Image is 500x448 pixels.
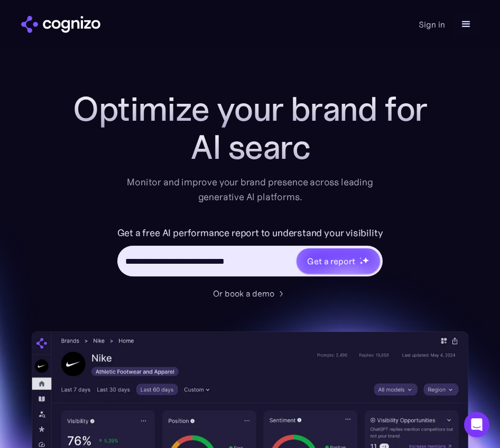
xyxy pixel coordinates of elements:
[60,90,440,128] h1: Optimize your brand for
[117,226,383,240] label: Get a free AI performance report to understand your visibility
[453,12,479,37] div: menu
[120,175,380,204] div: Monitor and improve your brand presence across leading generative AI platforms.
[21,16,100,33] img: cognizo logo
[359,257,361,259] img: star
[213,287,287,300] a: Or book a demo
[60,128,440,166] div: AI searc
[419,18,445,31] a: Sign in
[464,412,489,437] div: Open Intercom Messenger
[117,226,383,282] form: Hero URL Input Form
[359,261,363,265] img: star
[213,287,274,300] div: Or book a demo
[21,16,100,33] a: home
[307,255,355,267] div: Get a report
[362,257,369,264] img: star
[295,247,381,275] a: Get a reportstarstarstar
